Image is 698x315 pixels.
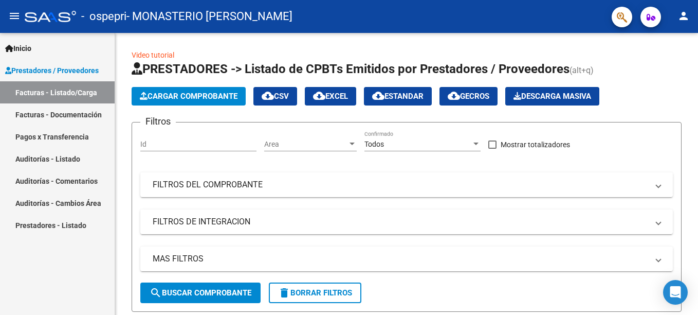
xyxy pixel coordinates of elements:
[150,287,162,299] mat-icon: search
[364,87,432,106] button: Estandar
[513,92,591,101] span: Descarga Masiva
[140,114,176,129] h3: Filtros
[448,90,460,102] mat-icon: cloud_download
[448,92,489,101] span: Gecros
[5,65,99,76] span: Prestadores / Proveedores
[262,92,289,101] span: CSV
[253,87,297,106] button: CSV
[8,10,21,22] mat-icon: menu
[278,287,290,299] mat-icon: delete
[372,92,424,101] span: Estandar
[132,62,570,76] span: PRESTADORES -> Listado de CPBTs Emitidos por Prestadores / Proveedores
[313,90,325,102] mat-icon: cloud_download
[505,87,599,106] app-download-masive: Descarga masiva de comprobantes (adjuntos)
[305,87,356,106] button: EXCEL
[140,209,673,234] mat-expansion-panel-header: FILTROS DE INTEGRACION
[364,140,384,148] span: Todos
[140,283,261,303] button: Buscar Comprobante
[153,253,648,265] mat-panel-title: MAS FILTROS
[153,216,648,227] mat-panel-title: FILTROS DE INTEGRACION
[372,90,384,102] mat-icon: cloud_download
[505,87,599,106] button: Descarga Masiva
[140,247,673,271] mat-expansion-panel-header: MAS FILTROS
[501,138,570,151] span: Mostrar totalizadores
[677,10,690,22] mat-icon: person
[132,87,246,106] button: Cargar Comprobante
[140,92,237,101] span: Cargar Comprobante
[439,87,498,106] button: Gecros
[262,90,274,102] mat-icon: cloud_download
[132,51,174,59] a: Video tutorial
[313,92,348,101] span: EXCEL
[5,43,31,54] span: Inicio
[663,280,688,305] div: Open Intercom Messenger
[126,5,292,28] span: - MONASTERIO [PERSON_NAME]
[150,288,251,297] span: Buscar Comprobante
[81,5,126,28] span: - ospepri
[570,65,594,75] span: (alt+q)
[278,288,352,297] span: Borrar Filtros
[264,140,347,149] span: Area
[140,172,673,197] mat-expansion-panel-header: FILTROS DEL COMPROBANTE
[269,283,361,303] button: Borrar Filtros
[153,179,648,190] mat-panel-title: FILTROS DEL COMPROBANTE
